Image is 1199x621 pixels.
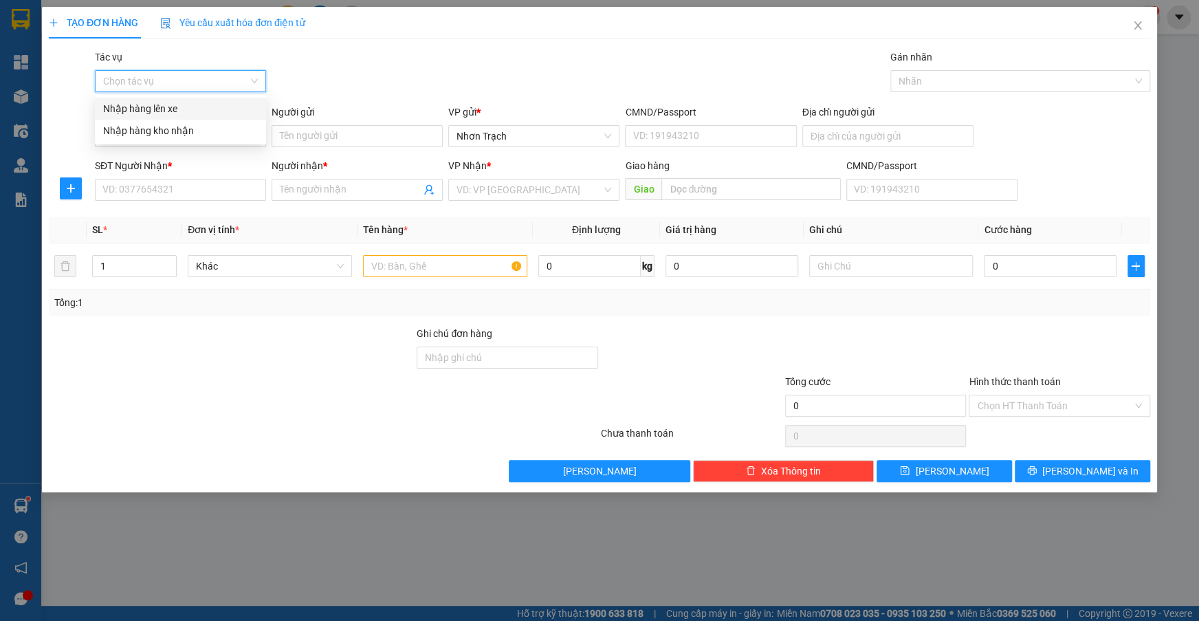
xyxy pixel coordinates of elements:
[802,125,973,147] input: Địa chỉ của người gửi
[417,347,598,369] input: Ghi chú đơn hàng
[1027,466,1037,477] span: printer
[785,376,830,387] span: Tổng cước
[272,105,443,120] div: Người gửi
[900,466,910,477] span: save
[804,217,979,243] th: Ghi chú
[1127,255,1145,277] button: plus
[1128,261,1144,272] span: plus
[641,255,654,277] span: kg
[448,105,619,120] div: VP gửi
[60,177,82,199] button: plus
[363,255,527,277] input: VD: Bàn, Ghế
[599,426,784,450] div: Chưa thanh toán
[188,224,239,235] span: Đơn vị tính
[809,255,973,277] input: Ghi Chú
[1042,464,1138,479] span: [PERSON_NAME] và In
[1015,460,1150,482] button: printer[PERSON_NAME] và In
[103,123,258,138] div: Nhập hàng kho nhận
[272,158,443,173] div: Người nhận
[95,52,122,63] label: Tác vụ
[665,224,716,235] span: Giá trị hàng
[160,18,171,29] img: icon
[625,160,669,171] span: Giao hàng
[49,17,138,28] span: TẠO ĐƠN HÀNG
[448,160,487,171] span: VP Nhận
[95,98,266,120] div: Nhập hàng lên xe
[984,224,1031,235] span: Cước hàng
[846,158,1017,173] div: CMND/Passport
[665,255,797,277] input: 0
[54,255,76,277] button: delete
[563,464,637,479] span: [PERSON_NAME]
[572,224,621,235] span: Định lượng
[661,178,840,200] input: Dọc đường
[160,17,305,28] span: Yêu cầu xuất hóa đơn điện tử
[363,224,408,235] span: Tên hàng
[423,184,434,195] span: user-add
[877,460,1012,482] button: save[PERSON_NAME]
[746,466,756,477] span: delete
[92,224,103,235] span: SL
[196,256,344,276] span: Khác
[693,460,874,482] button: deleteXóa Thông tin
[625,105,796,120] div: CMND/Passport
[456,126,611,146] span: Nhơn Trạch
[417,328,492,339] label: Ghi chú đơn hàng
[802,105,973,120] div: Địa chỉ người gửi
[49,18,58,28] span: plus
[915,464,989,479] span: [PERSON_NAME]
[761,464,821,479] span: Xóa Thông tin
[103,101,258,116] div: Nhập hàng lên xe
[625,178,661,200] span: Giao
[890,52,932,63] label: Gán nhãn
[509,460,690,482] button: [PERSON_NAME]
[95,158,266,173] div: SĐT Người Nhận
[54,295,463,310] div: Tổng: 1
[1119,7,1157,45] button: Close
[60,183,81,194] span: plus
[969,376,1060,387] label: Hình thức thanh toán
[1132,20,1143,31] span: close
[95,120,266,142] div: Nhập hàng kho nhận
